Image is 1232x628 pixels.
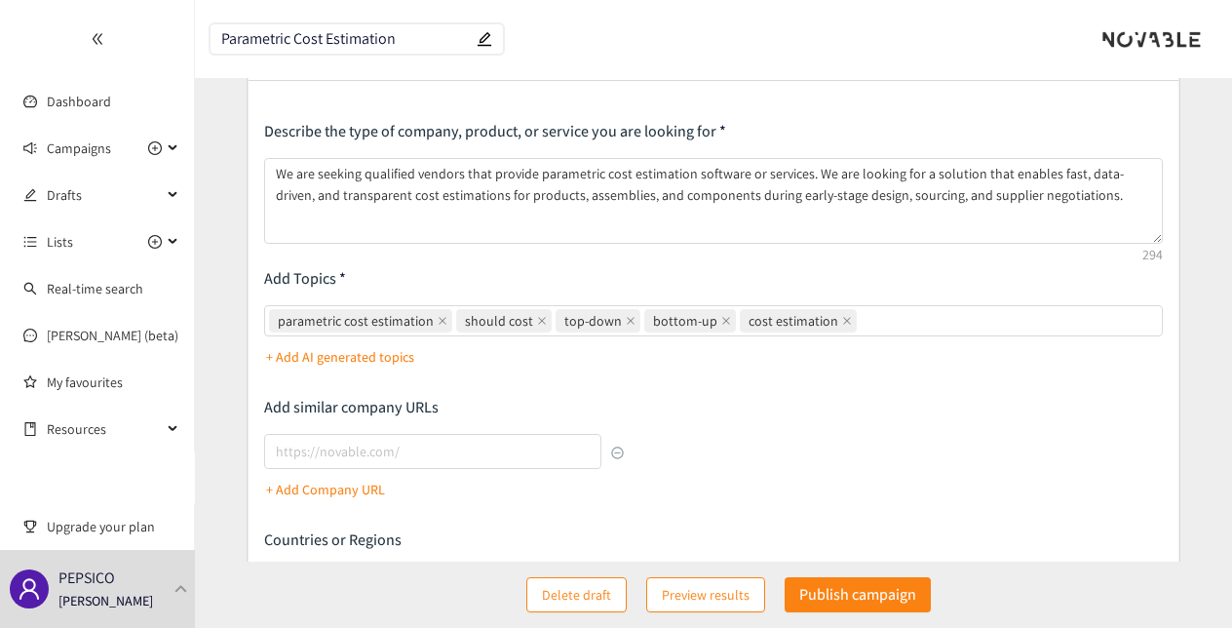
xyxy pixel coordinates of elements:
[721,316,731,326] span: close
[264,434,600,469] input: lookalikes url
[47,410,162,449] span: Resources
[626,316,635,326] span: close
[266,474,385,505] button: + Add Company URL
[799,582,916,607] p: Publish campaign
[564,310,622,332] span: top-down
[542,584,611,606] span: Delete draft
[47,507,179,546] span: Upgrade your plan
[47,363,179,402] a: My favourites
[269,309,452,333] span: parametric cost estimation
[148,141,162,155] span: plus-circle
[91,32,104,46] span: double-left
[264,121,1163,142] p: Describe the type of company, product, or service you are looking for
[18,577,41,601] span: user
[456,309,552,333] span: should cost
[526,577,627,612] button: Delete draft
[646,577,765,612] button: Preview results
[438,316,447,326] span: close
[148,235,162,249] span: plus-circle
[266,479,385,500] p: + Add Company URL
[23,141,37,155] span: sound
[47,93,111,110] a: Dashboard
[266,346,414,368] p: + Add AI generated topics
[23,422,37,436] span: book
[465,310,533,332] span: should cost
[264,397,624,418] p: Add similar company URLs
[785,577,931,612] button: Publish campaign
[47,129,111,168] span: Campaigns
[264,268,1163,290] p: Add Topics
[278,310,434,332] span: parametric cost estimation
[477,31,492,47] span: edit
[749,310,838,332] span: cost estimation
[537,316,547,326] span: close
[47,176,162,215] span: Drafts
[264,530,1163,551] p: Countries or Regions
[47,327,178,344] a: [PERSON_NAME] (beta)
[58,590,153,611] p: [PERSON_NAME]
[662,584,750,606] span: Preview results
[23,520,37,533] span: trophy
[644,309,736,333] span: bottom-up
[861,309,865,333] input: parametric cost estimationshould costtop-downbottom-upcost estimation
[264,158,1163,244] textarea: We are seeking qualified vendors that provide parametric cost estimation software or services. We...
[23,188,37,202] span: edit
[47,280,143,297] a: Real-time search
[842,316,852,326] span: close
[58,566,115,590] p: PEPSICO
[653,310,717,332] span: bottom-up
[47,222,73,261] span: Lists
[914,417,1232,628] iframe: Chat Widget
[556,309,640,333] span: top-down
[266,341,414,373] button: + Add AI generated topics
[740,309,857,333] span: cost estimation
[23,235,37,249] span: unordered-list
